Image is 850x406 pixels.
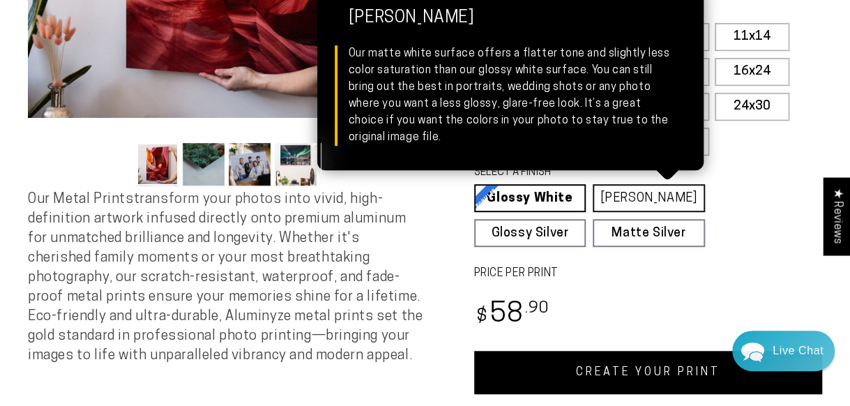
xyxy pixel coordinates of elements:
[474,266,823,282] label: PRICE PER PRINT
[715,58,789,86] label: 16x24
[474,184,586,212] a: Glossy White
[593,219,705,247] a: Matte Silver
[524,301,549,317] sup: .90
[732,331,835,371] div: Chat widget toggle
[715,93,789,121] label: 24x30
[349,45,672,146] div: Our matte white surface offers a flatter tone and slightly less color saturation than our glossy ...
[476,308,488,326] span: $
[715,23,789,51] label: 11x14
[474,219,586,247] a: Glossy Silver
[474,301,550,329] bdi: 58
[275,143,317,186] button: Load image 4 in gallery view
[28,193,423,363] span: Our Metal Prints transform your photos into vivid, high-definition artwork infused directly onto ...
[474,351,823,394] a: CREATE YOUR PRINT
[137,143,179,186] button: Load image 1 in gallery view
[349,9,672,45] strong: [PERSON_NAME]
[773,331,824,371] div: Contact Us Directly
[183,143,225,186] button: Load image 2 in gallery view
[824,177,850,255] div: Click to open Judge.me floating reviews tab
[474,165,678,181] legend: SELECT A FINISH
[593,184,705,212] a: [PERSON_NAME]
[321,149,351,179] button: Slide right
[102,149,132,179] button: Slide left
[229,143,271,186] button: Load image 3 in gallery view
